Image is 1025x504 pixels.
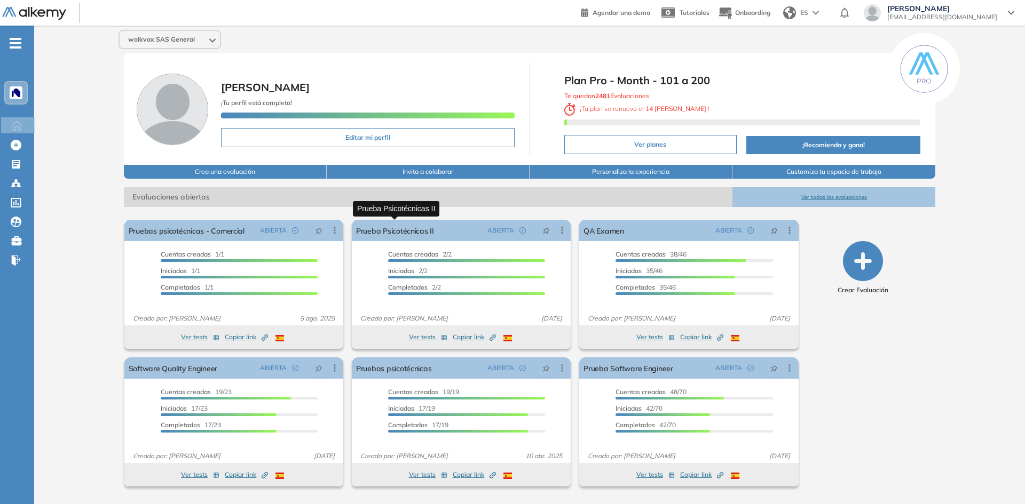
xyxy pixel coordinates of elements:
[584,220,624,241] a: QA Examen
[388,267,428,275] span: 2/2
[503,335,512,341] img: ESP
[181,468,219,481] button: Ver tests
[225,470,268,479] span: Copiar link
[388,250,438,258] span: Cuentas creadas
[838,285,888,295] span: Crear Evaluación
[129,220,245,241] a: Pruebas psicotécnicas - Comercial
[718,2,770,25] button: Onboarding
[129,451,225,461] span: Creado por: [PERSON_NAME]
[260,226,287,235] span: ABIERTA
[161,404,187,412] span: Iniciadas
[542,364,550,372] span: pushpin
[519,365,526,371] span: check-circle
[616,388,666,396] span: Cuentas creadas
[564,105,710,113] span: ¡ Tu plan se renueva el !
[453,332,496,342] span: Copiar link
[409,468,447,481] button: Ver tests
[747,227,754,234] span: check-circle
[128,35,195,44] span: wolkvox SAS General
[124,187,732,207] span: Evaluaciones abiertas
[616,421,676,429] span: 42/70
[327,165,530,179] button: Invita a colaborar
[409,331,447,343] button: Ver tests
[731,335,739,341] img: ESP
[453,331,496,343] button: Copiar link
[10,42,21,44] i: -
[275,473,284,479] img: ESP
[275,335,284,341] img: ESP
[356,451,452,461] span: Creado por: [PERSON_NAME]
[388,388,438,396] span: Cuentas creadas
[260,363,287,373] span: ABIERTA
[813,11,819,15] img: arrow
[388,404,414,412] span: Iniciadas
[765,451,794,461] span: [DATE]
[800,8,808,18] span: ES
[292,365,298,371] span: check-circle
[731,473,739,479] img: ESP
[453,470,496,479] span: Copiar link
[388,421,448,429] span: 17/19
[181,331,219,343] button: Ver tests
[534,359,558,377] button: pushpin
[2,7,66,20] img: Logo
[388,250,452,258] span: 2/2
[616,388,687,396] span: 48/70
[762,222,786,239] button: pushpin
[356,357,431,379] a: Pruebas psicotécnicas
[353,201,439,217] div: Prueba Psicotécnicas II
[534,222,558,239] button: pushpin
[770,226,778,235] span: pushpin
[356,314,452,323] span: Creado por: [PERSON_NAME]
[616,404,642,412] span: Iniciadas
[593,9,650,17] span: Agendar una demo
[388,283,441,291] span: 2/2
[225,468,268,481] button: Copiar link
[887,13,997,21] span: [EMAIL_ADDRESS][DOMAIN_NAME]
[584,451,680,461] span: Creado por: [PERSON_NAME]
[762,359,786,377] button: pushpin
[530,165,732,179] button: Personaliza la experiencia
[137,74,208,145] img: Foto de perfil
[161,250,211,258] span: Cuentas creadas
[161,283,214,291] span: 1/1
[735,9,770,17] span: Onboarding
[161,267,187,275] span: Iniciadas
[765,314,794,323] span: [DATE]
[747,365,754,371] span: check-circle
[356,220,434,241] a: Prueba Psicotécnicas II
[564,103,576,116] img: clock-svg
[221,128,515,147] button: Editar mi perfil
[584,314,680,323] span: Creado por: [PERSON_NAME]
[161,388,232,396] span: 19/23
[838,241,888,295] button: Crear Evaluación
[616,267,663,275] span: 35/46
[487,226,514,235] span: ABIERTA
[595,92,610,100] b: 2481
[616,404,663,412] span: 42/70
[225,331,268,343] button: Copiar link
[124,165,327,179] button: Crea una evaluación
[388,388,459,396] span: 19/19
[388,283,428,291] span: Completados
[680,9,709,17] span: Tutoriales
[221,81,310,94] span: [PERSON_NAME]
[307,359,330,377] button: pushpin
[503,473,512,479] img: ESP
[616,250,687,258] span: 38/46
[388,421,428,429] span: Completados
[581,5,650,18] a: Agendar una demo
[161,421,221,429] span: 17/23
[161,267,200,275] span: 1/1
[783,6,796,19] img: world
[161,250,224,258] span: 1/1
[388,267,414,275] span: Iniciadas
[616,421,655,429] span: Completados
[715,226,742,235] span: ABIERTA
[315,364,322,372] span: pushpin
[680,468,723,481] button: Copiar link
[616,250,666,258] span: Cuentas creadas
[636,331,675,343] button: Ver tests
[542,226,550,235] span: pushpin
[887,4,997,13] span: [PERSON_NAME]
